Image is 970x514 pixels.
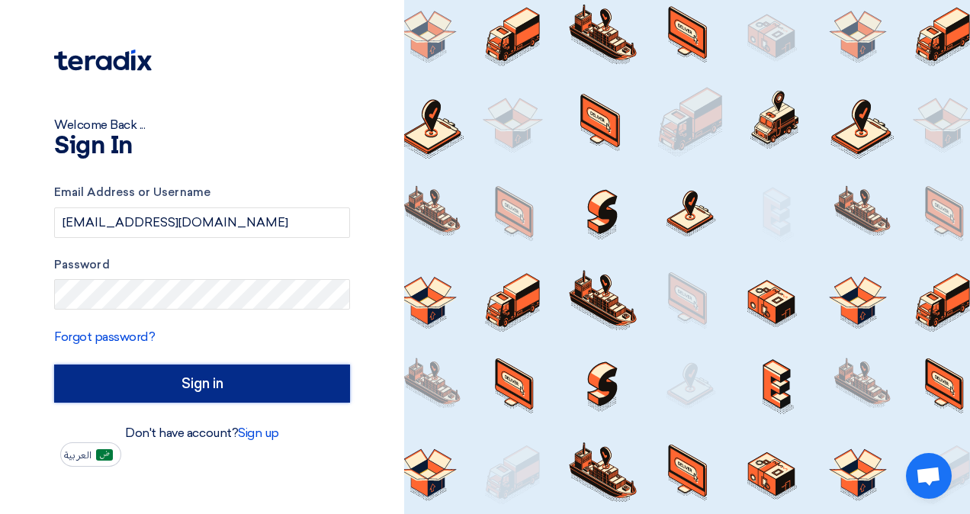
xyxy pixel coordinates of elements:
[60,442,121,467] button: العربية
[64,450,92,461] span: العربية
[54,329,155,344] a: Forgot password?
[238,426,279,440] a: Sign up
[54,207,350,238] input: Enter your business email or username
[54,134,350,159] h1: Sign In
[54,365,350,403] input: Sign in
[54,184,350,201] label: Email Address or Username
[906,453,952,499] a: Open chat
[96,449,113,461] img: ar-AR.png
[54,256,350,274] label: Password
[54,116,350,134] div: Welcome Back ...
[54,50,152,71] img: Teradix logo
[54,424,350,442] div: Don't have account?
